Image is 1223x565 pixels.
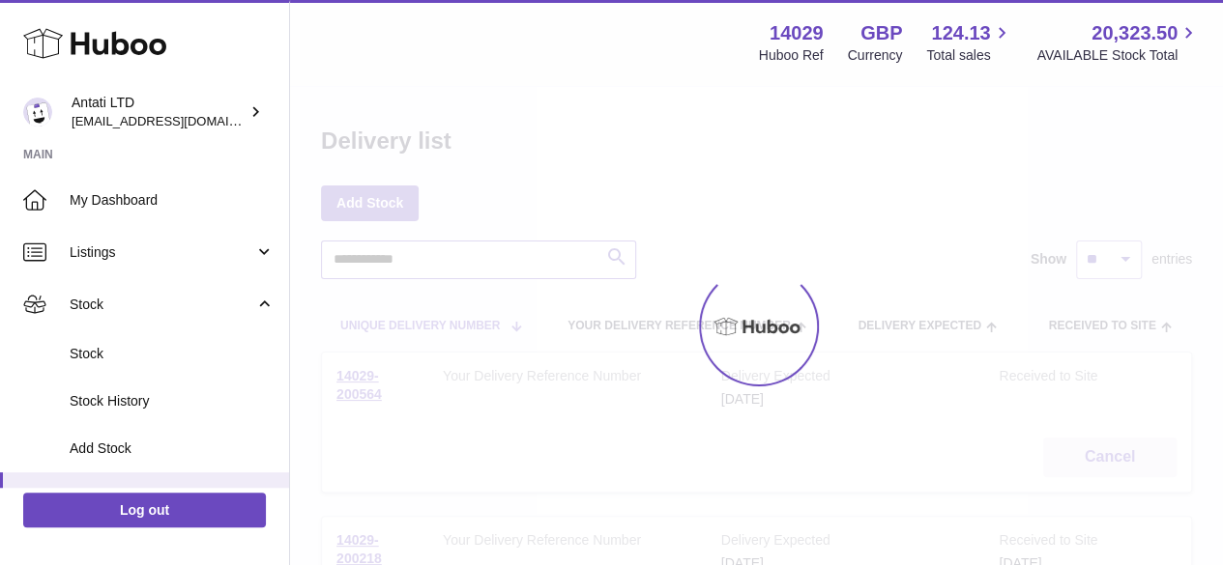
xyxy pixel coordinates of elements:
strong: GBP [860,20,902,46]
span: 20,323.50 [1092,20,1178,46]
span: AVAILABLE Stock Total [1036,46,1200,65]
a: 124.13 Total sales [926,20,1012,65]
img: internalAdmin-14029@internal.huboo.com [23,98,52,127]
span: Delivery History [70,487,275,505]
span: Listings [70,243,254,262]
span: My Dashboard [70,191,275,210]
a: Log out [23,493,266,527]
span: Add Stock [70,439,275,458]
span: 124.13 [931,20,990,46]
span: Total sales [926,46,1012,65]
span: Stock [70,345,275,363]
span: Stock History [70,392,275,410]
a: 20,323.50 AVAILABLE Stock Total [1036,20,1200,65]
div: Huboo Ref [759,46,824,65]
div: Currency [848,46,903,65]
span: [EMAIL_ADDRESS][DOMAIN_NAME] [72,113,284,128]
span: Stock [70,296,254,314]
div: Antati LTD [72,94,246,130]
strong: 14029 [770,20,824,46]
